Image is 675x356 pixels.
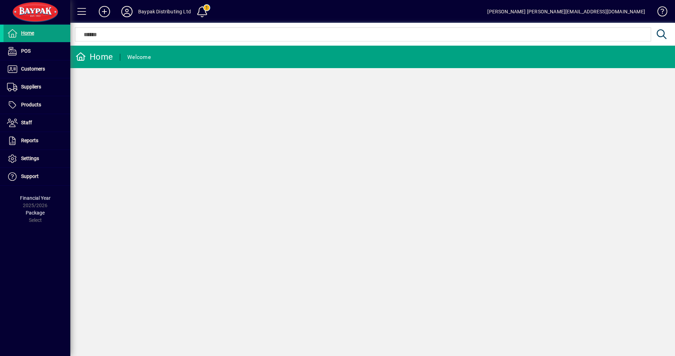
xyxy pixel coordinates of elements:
[4,132,70,150] a: Reports
[21,156,39,161] span: Settings
[4,42,70,60] a: POS
[487,6,645,17] div: [PERSON_NAME] [PERSON_NAME][EMAIL_ADDRESS][DOMAIN_NAME]
[26,210,45,216] span: Package
[138,6,191,17] div: Baypak Distributing Ltd
[20,195,51,201] span: Financial Year
[4,96,70,114] a: Products
[93,5,116,18] button: Add
[116,5,138,18] button: Profile
[76,51,113,62] div: Home
[21,66,45,72] span: Customers
[21,173,39,179] span: Support
[21,48,31,54] span: POS
[21,84,41,90] span: Suppliers
[21,138,38,143] span: Reports
[21,30,34,36] span: Home
[652,1,666,24] a: Knowledge Base
[4,78,70,96] a: Suppliers
[4,114,70,132] a: Staff
[4,168,70,185] a: Support
[4,150,70,167] a: Settings
[127,52,151,63] div: Welcome
[21,120,32,125] span: Staff
[21,102,41,107] span: Products
[4,60,70,78] a: Customers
